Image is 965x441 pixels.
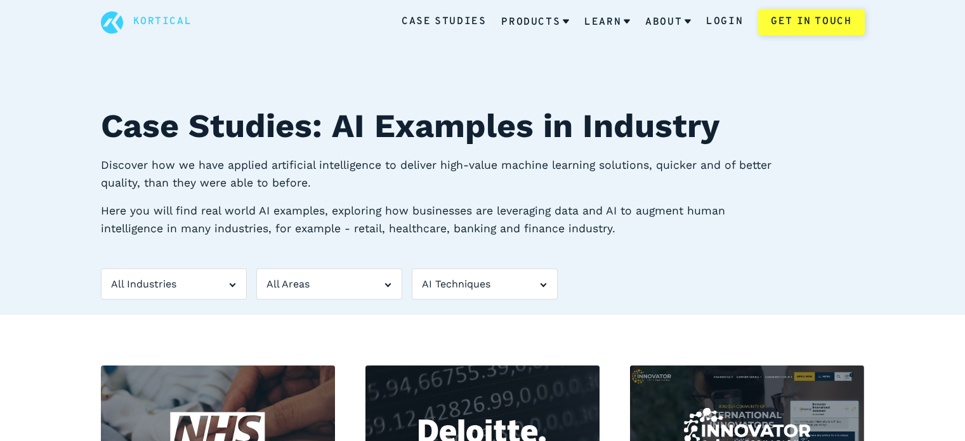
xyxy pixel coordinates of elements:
[402,14,486,30] a: Case Studies
[501,6,569,39] a: Products
[412,268,558,300] div: AI Techniques
[101,202,789,237] p: Here you will find real world AI examples, exploring how businesses are leveraging data and AI to...
[101,102,865,151] h1: Case Studies: AI Examples in Industry
[133,14,192,30] a: Kortical
[706,14,743,30] a: Login
[758,9,864,36] a: Get in touch
[101,268,247,300] div: All Industries
[645,6,691,39] a: About
[256,268,402,300] div: All Areas
[584,6,630,39] a: Learn
[101,156,789,192] p: Discover how we have applied artificial intelligence to deliver high-value machine learning solut...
